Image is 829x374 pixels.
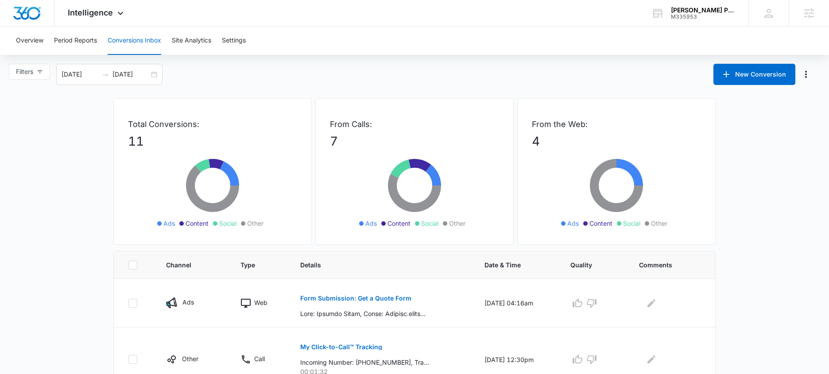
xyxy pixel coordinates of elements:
span: Filters [16,67,33,77]
button: Period Reports [54,27,97,55]
p: Lore: Ipsumdo Sitam, Conse: Adipisc.elits@doeiu.tem, Inc utl et dolo?: Mag aliq enima mi veni qu ... [300,309,429,318]
p: Form Submission: Get a Quote Form [300,295,411,301]
button: Filters [9,64,50,80]
p: 11 [128,132,297,150]
button: Manage Numbers [799,67,813,81]
button: Edit Comments [644,296,659,310]
span: Date & Time [484,260,537,270]
span: Social [421,219,438,228]
p: My Click-to-Call™ Tracking [300,344,382,350]
span: Channel [166,260,206,270]
span: Intelligence [68,8,113,17]
span: swap-right [102,71,109,78]
span: Other [449,219,465,228]
p: Total Conversions: [128,118,297,130]
input: Start date [62,69,98,79]
span: Content [387,219,411,228]
span: Details [300,260,450,270]
p: Incoming Number: [PHONE_NUMBER], Tracking Number: [PHONE_NUMBER], Ring To: [PHONE_NUMBER], Caller... [300,358,429,367]
p: Other [182,354,198,363]
span: Social [623,219,640,228]
td: [DATE] 04:16am [474,279,560,328]
p: 7 [330,132,499,150]
button: Site Analytics [172,27,211,55]
span: Content [589,219,612,228]
div: account id [671,14,736,20]
p: Call [254,354,265,363]
span: Comments [639,260,688,270]
span: Social [219,219,236,228]
button: Edit Comments [644,352,659,366]
span: Type [240,260,266,270]
p: From the Web: [532,118,701,130]
span: Ads [567,219,579,228]
button: New Conversion [713,64,795,85]
p: Web [254,298,267,307]
p: From Calls: [330,118,499,130]
span: to [102,71,109,78]
button: Conversions Inbox [108,27,161,55]
button: Settings [222,27,246,55]
span: Other [651,219,667,228]
span: Ads [163,219,175,228]
span: Content [186,219,209,228]
div: account name [671,7,736,14]
span: Ads [365,219,377,228]
button: Form Submission: Get a Quote Form [300,288,411,309]
button: My Click-to-Call™ Tracking [300,336,382,358]
span: Quality [570,260,604,270]
p: Ads [182,297,194,307]
span: Other [247,219,263,228]
input: End date [112,69,149,79]
button: Overview [16,27,43,55]
p: 4 [532,132,701,150]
